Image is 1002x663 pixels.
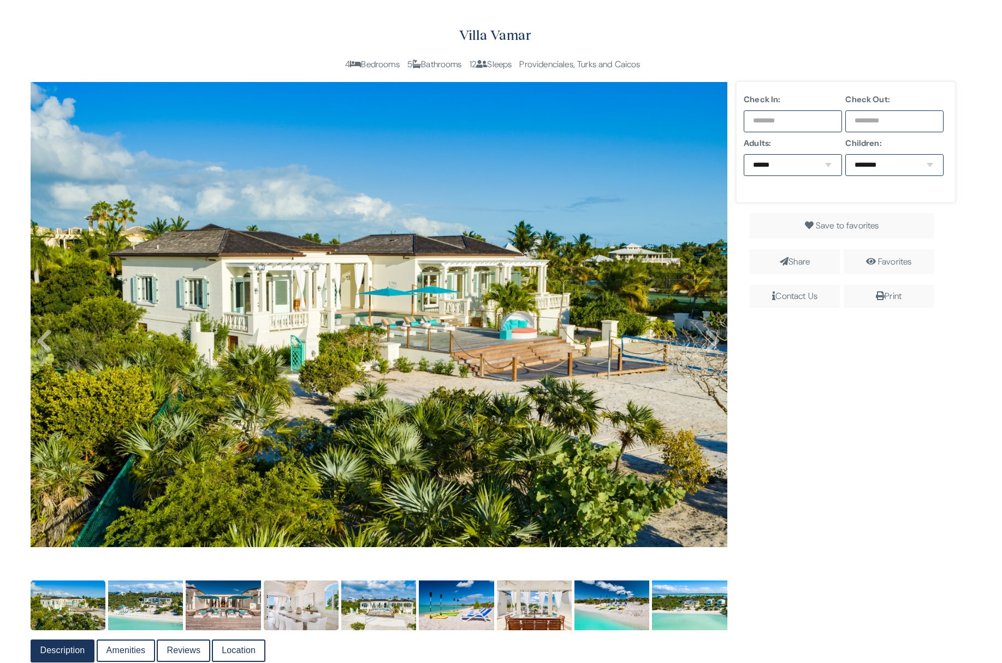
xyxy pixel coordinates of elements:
label: Check In: [744,93,842,106]
img: 04649ee2-d7f5-470e-8544-d4617103949c [652,580,727,631]
img: 0b44862f-edc1-4809-b56f-c99f26df1b84 [419,580,494,631]
div: Print [848,289,930,303]
h2: Villa Vamar [31,24,961,46]
a: Location [213,641,264,661]
span: 5 Bathrooms [407,58,462,70]
img: 2af04fa0-b4ba-43b3-b79d-9fdedda85cf6 [574,580,649,631]
span: Providenciales, Turks and Caicos [519,58,640,70]
img: 1e4e9923-00bf-444e-a634-b2d68a73db33 [186,580,260,631]
span: Share [750,249,840,274]
label: Children: [845,137,944,150]
label: Adults: [744,137,842,150]
label: Check Out: [845,93,944,106]
img: 6a444fb6-a4bb-4016-a88f-40ab361ed023 [108,580,183,631]
span: 4 Bedrooms [345,58,400,70]
span: 12 Sleeps [470,58,512,70]
img: 046b3c7c-e31b-425e-8673-eae4ad8566a8 [31,580,105,631]
img: 96b92337-7516-4ae5-90b6-a5708fa2356a [264,580,339,631]
img: 21c8b9ae-754b-4659-b830-d06ddd1a2d8b [497,580,572,631]
span: Contact Us [750,285,840,308]
a: Reviews [158,641,209,661]
a: Description [32,641,94,661]
a: Amenities [98,641,155,661]
span: Save to favorites [816,220,879,231]
img: 6a036ec3-7710-428e-8552-a4ec9b7eb75c [341,580,416,631]
a: Favorites [878,256,911,267]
